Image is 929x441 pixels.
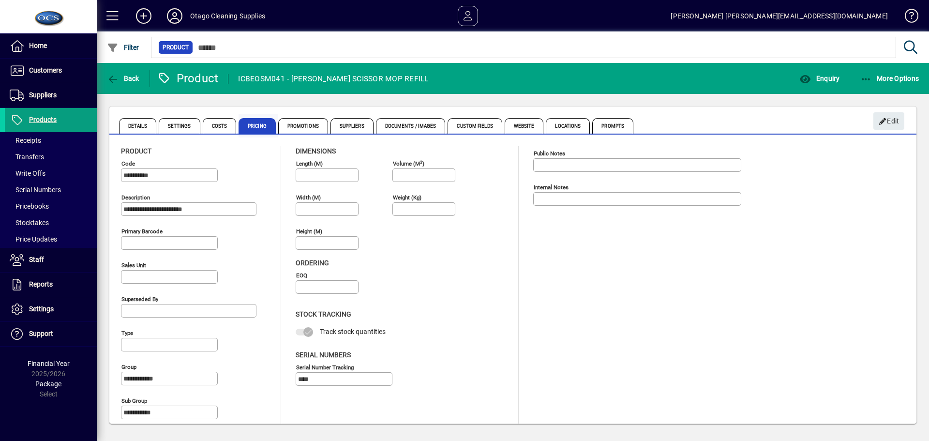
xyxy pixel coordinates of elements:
[29,42,47,49] span: Home
[296,147,336,155] span: Dimensions
[107,75,139,82] span: Back
[448,118,502,134] span: Custom Fields
[10,219,49,227] span: Stocktakes
[879,113,899,129] span: Edit
[121,364,136,370] mat-label: Group
[29,91,57,99] span: Suppliers
[159,118,200,134] span: Settings
[10,137,41,144] span: Receipts
[296,364,354,370] mat-label: Serial Number tracking
[546,118,590,134] span: Locations
[239,118,276,134] span: Pricing
[5,83,97,107] a: Suppliers
[296,272,307,279] mat-label: EOQ
[393,194,421,201] mat-label: Weight (Kg)
[5,214,97,231] a: Stocktakes
[5,248,97,272] a: Staff
[592,118,633,134] span: Prompts
[5,59,97,83] a: Customers
[5,165,97,182] a: Write Offs
[163,43,189,52] span: Product
[29,256,44,263] span: Staff
[10,169,45,177] span: Write Offs
[330,118,374,134] span: Suppliers
[121,330,133,336] mat-label: Type
[121,228,163,235] mat-label: Primary barcode
[35,380,61,388] span: Package
[320,328,386,335] span: Track stock quantities
[119,118,156,134] span: Details
[190,8,265,24] div: Otago Cleaning Supplies
[5,149,97,165] a: Transfers
[5,297,97,321] a: Settings
[121,160,135,167] mat-label: Code
[29,280,53,288] span: Reports
[5,231,97,247] a: Price Updates
[376,118,446,134] span: Documents / Images
[238,71,428,87] div: ICBEOSM041 - [PERSON_NAME] SCISSOR MOP REFILL
[121,296,158,303] mat-label: Superseded by
[105,39,142,56] button: Filter
[203,118,237,134] span: Costs
[296,351,351,359] span: Serial Numbers
[159,7,190,25] button: Profile
[671,8,888,24] div: [PERSON_NAME] [PERSON_NAME][EMAIL_ADDRESS][DOMAIN_NAME]
[29,330,53,337] span: Support
[296,310,351,318] span: Stock Tracking
[121,147,151,155] span: Product
[107,44,139,51] span: Filter
[797,70,842,87] button: Enquiry
[10,186,61,194] span: Serial Numbers
[860,75,919,82] span: More Options
[10,235,57,243] span: Price Updates
[5,34,97,58] a: Home
[873,112,904,130] button: Edit
[799,75,839,82] span: Enquiry
[29,305,54,313] span: Settings
[5,198,97,214] a: Pricebooks
[420,159,422,164] sup: 3
[128,7,159,25] button: Add
[534,150,565,157] mat-label: Public Notes
[157,71,219,86] div: Product
[534,184,569,191] mat-label: Internal Notes
[10,202,49,210] span: Pricebooks
[296,160,323,167] mat-label: Length (m)
[505,118,544,134] span: Website
[296,228,322,235] mat-label: Height (m)
[5,182,97,198] a: Serial Numbers
[898,2,917,33] a: Knowledge Base
[29,66,62,74] span: Customers
[278,118,328,134] span: Promotions
[296,259,329,267] span: Ordering
[858,70,922,87] button: More Options
[121,262,146,269] mat-label: Sales unit
[121,397,147,404] mat-label: Sub group
[28,360,70,367] span: Financial Year
[29,116,57,123] span: Products
[5,132,97,149] a: Receipts
[296,194,321,201] mat-label: Width (m)
[97,70,150,87] app-page-header-button: Back
[393,160,424,167] mat-label: Volume (m )
[5,322,97,346] a: Support
[10,153,44,161] span: Transfers
[105,70,142,87] button: Back
[121,194,150,201] mat-label: Description
[5,273,97,297] a: Reports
